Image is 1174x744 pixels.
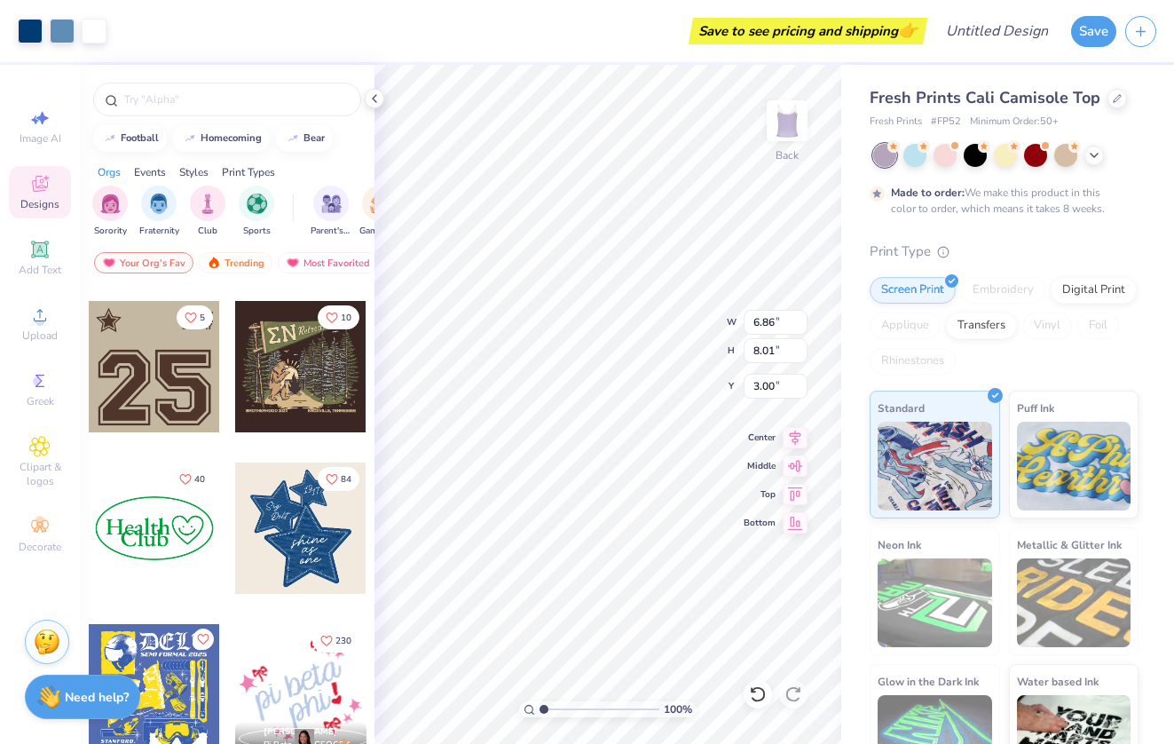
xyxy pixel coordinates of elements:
div: Styles [179,164,209,180]
span: 84 [341,475,351,484]
img: trend_line.gif [103,133,117,144]
button: Like [312,629,359,653]
button: football [93,125,167,152]
span: Sports [243,225,271,238]
span: Image AI [20,131,61,146]
span: 230 [335,637,351,645]
span: Game Day [359,225,400,238]
button: filter button [139,186,179,238]
span: Minimum Order: 50 + [970,115,1059,130]
img: Back [769,103,805,139]
div: Vinyl [1022,313,1072,339]
div: Transfers [946,313,1017,339]
strong: Made to order: [891,186,965,200]
img: most_fav.gif [102,257,116,269]
img: Standard [878,422,992,511]
span: Fresh Prints [870,115,922,130]
div: bear [303,133,325,143]
span: Upload [22,328,58,343]
div: filter for Game Day [359,186,400,238]
span: Clipart & logos [9,460,71,488]
span: Add Text [19,263,61,277]
button: Like [193,629,214,650]
img: Parent's Weekend Image [321,194,342,214]
img: trend_line.gif [183,133,197,144]
img: Neon Ink [878,558,992,647]
span: 👉 [898,20,918,41]
span: Water based Ink [1017,672,1099,691]
span: 100 % [664,701,692,717]
div: filter for Sports [239,186,274,238]
input: Try "Alpha" [122,91,350,108]
span: Middle [744,460,776,472]
img: Club Image [198,194,217,214]
strong: Need help? [65,689,129,706]
button: filter button [311,186,351,238]
div: football [121,133,159,143]
div: filter for Sorority [92,186,128,238]
span: Center [744,431,776,444]
button: bear [276,125,333,152]
div: Most Favorited [278,252,378,273]
span: Fresh Prints Cali Camisole Top [870,87,1100,108]
span: Decorate [19,540,61,554]
span: Designs [20,197,59,211]
div: Print Types [222,164,275,180]
span: Neon Ink [878,535,921,554]
button: Like [171,467,213,491]
span: 40 [194,475,205,484]
div: Foil [1077,313,1119,339]
div: Save to see pricing and shipping [693,18,923,44]
button: homecoming [173,125,270,152]
img: Puff Ink [1017,422,1131,511]
span: Standard [878,399,925,417]
button: Like [318,305,359,329]
div: homecoming [201,133,262,143]
span: 5 [200,313,205,322]
span: Fraternity [139,225,179,238]
div: Screen Print [870,277,956,304]
div: Your Org's Fav [94,252,193,273]
div: We make this product in this color to order, which means it takes 8 weeks. [891,185,1109,217]
button: Like [177,305,213,329]
div: Back [776,147,799,163]
span: 10 [341,313,351,322]
span: Sorority [94,225,127,238]
img: trend_line.gif [286,133,300,144]
img: Fraternity Image [149,194,169,214]
span: Bottom [744,517,776,529]
span: # FP52 [931,115,961,130]
input: Untitled Design [932,13,1062,49]
div: Print Type [870,241,1139,262]
span: Top [744,488,776,501]
button: filter button [359,186,400,238]
button: filter button [92,186,128,238]
span: Metallic & Glitter Ink [1017,535,1122,554]
span: [PERSON_NAME] [264,725,337,738]
img: most_fav.gif [286,257,300,269]
img: Sports Image [247,194,267,214]
span: Glow in the Dark Ink [878,672,979,691]
div: Embroidery [961,277,1045,304]
div: filter for Parent's Weekend [311,186,351,238]
button: Save [1071,16,1116,47]
div: filter for Fraternity [139,186,179,238]
img: trending.gif [207,257,221,269]
button: filter button [239,186,274,238]
div: Applique [870,313,941,339]
span: Puff Ink [1017,399,1054,417]
span: Greek [27,394,54,408]
div: Events [134,164,166,180]
div: filter for Club [190,186,225,238]
img: Game Day Image [370,194,390,214]
span: Club [198,225,217,238]
img: Sorority Image [100,194,121,214]
span: Parent's Weekend [311,225,351,238]
div: Digital Print [1051,277,1137,304]
div: Orgs [98,164,121,180]
div: Trending [199,252,272,273]
button: filter button [190,186,225,238]
img: Metallic & Glitter Ink [1017,558,1131,647]
button: Like [318,467,359,491]
div: Rhinestones [870,348,956,375]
